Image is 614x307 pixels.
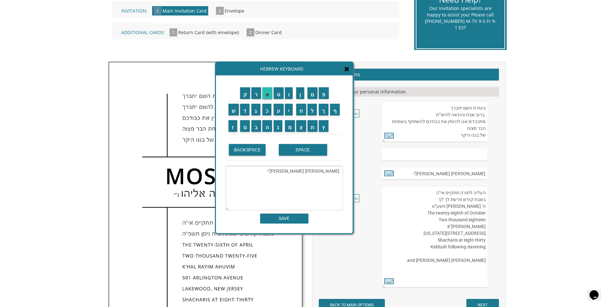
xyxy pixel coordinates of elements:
iframe: chat widget [587,281,608,301]
input: י [285,104,293,115]
textarea: העליה לתורה תתקיים אי”ה בשבת קודש פרשת לך לך ח’ [PERSON_NAME] תשע”ט The twenty-eighth of October ... [382,186,487,288]
input: BACKSPACE [229,144,266,156]
input: ם [307,87,318,99]
input: מ [285,120,295,132]
span: 2 [247,28,254,36]
input: ס [240,120,250,132]
input: ר [251,87,261,99]
input: ת [307,120,318,132]
div: Please fill in your personal information. [319,87,499,97]
div: Hebrew Keyboard [216,62,353,75]
span: 1 [170,28,177,36]
input: ו [285,87,293,99]
input: SPACE [279,144,327,156]
h2: Customizations [319,69,499,81]
div: Our invitation specialists are happy to assist you! Please call [PHONE_NUMBER] M-Th 9-5 Fr 9-1 EST [424,5,496,31]
input: ש [229,104,239,115]
input: צ [296,120,306,132]
input: ז [229,120,237,132]
input: ה [262,120,272,132]
input: ד [240,104,250,115]
input: ח [296,104,306,115]
span: 2 [216,7,224,15]
span: 1 [154,7,161,15]
textarea: בעזרת השם יתברך We would be honored to have you join us at the Seudas Bar Mitzvah of our dear son [382,101,487,142]
input: נ [274,120,282,132]
input: ך [319,104,328,115]
span: Additional Cards: [121,29,165,35]
span: Invitation: [121,8,148,14]
input: SAVE [260,214,308,224]
input: ף [330,104,340,115]
input: ע [274,104,284,115]
span: Envelope [225,8,244,14]
span: Return Card (with envelope) [178,29,239,35]
span: Dinner Card [255,29,282,35]
input: ל [307,104,317,115]
input: ץ [319,120,328,132]
input: ב [251,120,261,132]
input: ק [240,87,250,99]
input: ט [274,87,284,99]
input: ן [296,87,304,99]
span: Main Invitation Card [162,8,207,14]
input: א [262,87,273,99]
input: כ [262,104,272,115]
input: פ [319,87,329,99]
input: ג [251,104,260,115]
